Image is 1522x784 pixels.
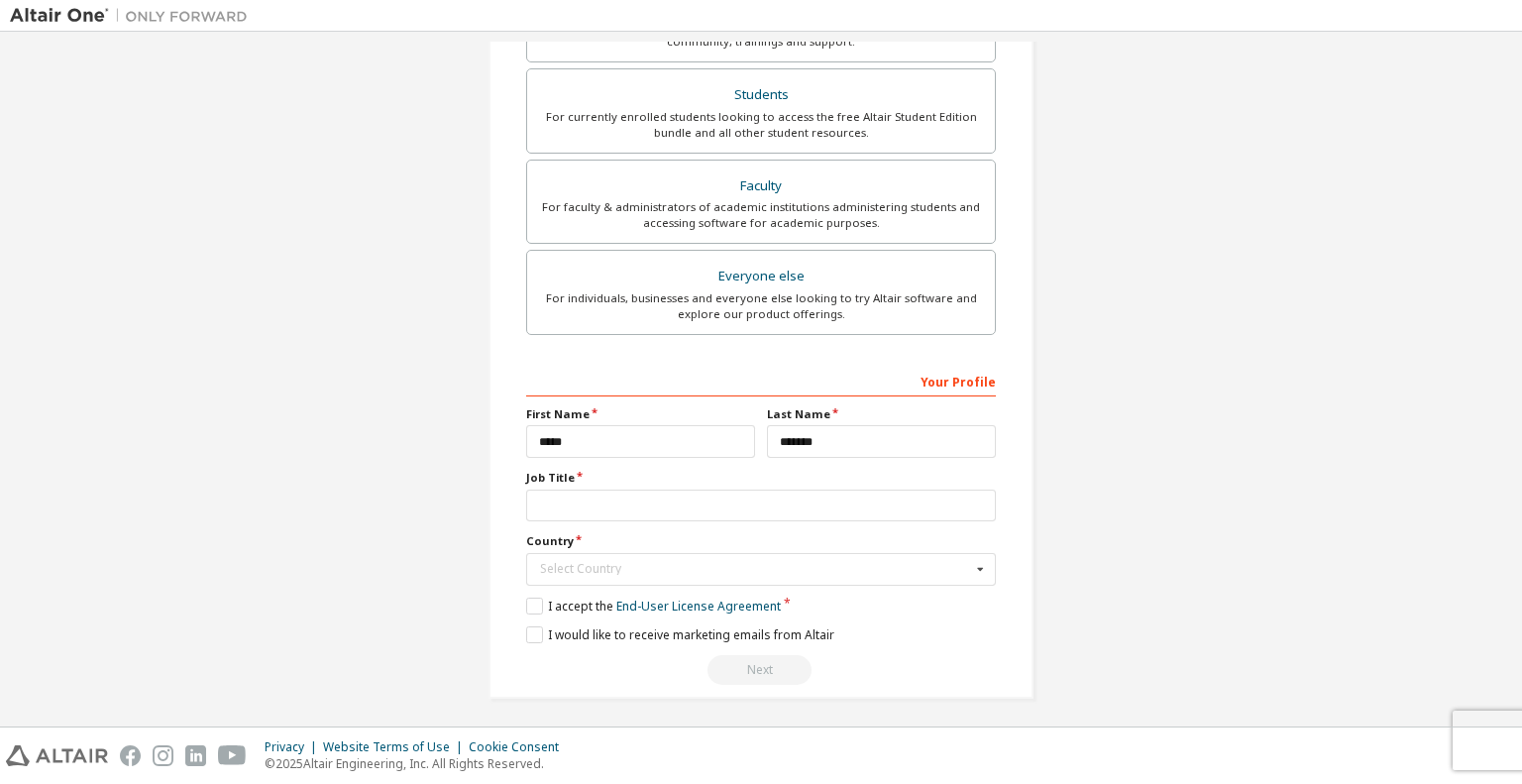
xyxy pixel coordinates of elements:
p: © 2025 Altair Engineering, Inc. All Rights Reserved. [265,755,571,772]
img: Altair One [10,6,258,26]
div: Faculty [539,172,983,200]
div: Cookie Consent [469,739,571,755]
div: Select Country [540,563,971,575]
label: Country [526,533,996,549]
div: Read and acccept EULA to continue [526,655,996,685]
label: First Name [526,406,755,422]
img: linkedin.svg [185,745,206,766]
div: Everyone else [539,263,983,290]
img: facebook.svg [120,745,141,766]
div: Students [539,81,983,109]
div: For faculty & administrators of academic institutions administering students and accessing softwa... [539,199,983,231]
label: I would like to receive marketing emails from Altair [526,626,834,643]
div: Your Profile [526,365,996,396]
label: I accept the [526,598,781,615]
div: For currently enrolled students looking to access the free Altair Student Edition bundle and all ... [539,109,983,141]
div: Privacy [265,739,323,755]
div: For individuals, businesses and everyone else looking to try Altair software and explore our prod... [539,290,983,322]
img: altair_logo.svg [6,745,108,766]
img: instagram.svg [153,745,173,766]
a: End-User License Agreement [616,598,781,615]
label: Last Name [767,406,996,422]
div: Website Terms of Use [323,739,469,755]
label: Job Title [526,470,996,486]
img: youtube.svg [218,745,247,766]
